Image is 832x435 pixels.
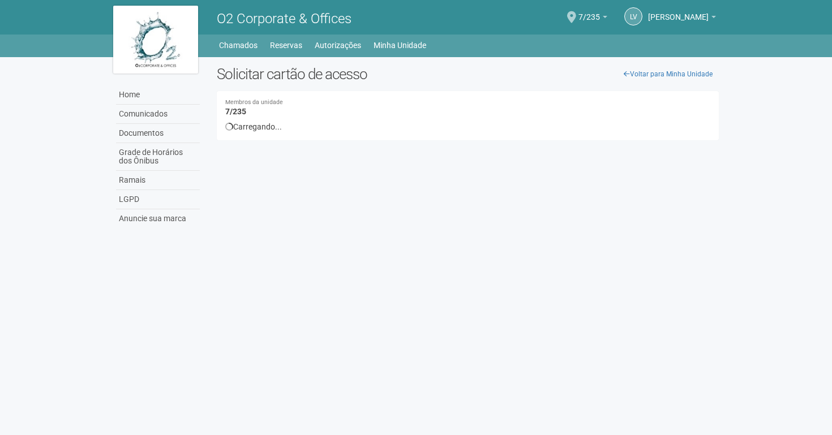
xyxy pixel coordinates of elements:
[578,2,600,21] span: 7/235
[374,37,426,53] a: Minha Unidade
[617,66,719,83] a: Voltar para Minha Unidade
[225,100,710,116] h4: 7/235
[648,14,716,23] a: [PERSON_NAME]
[116,171,200,190] a: Ramais
[624,7,642,25] a: LV
[217,66,719,83] h2: Solicitar cartão de acesso
[315,37,361,53] a: Autorizações
[116,105,200,124] a: Comunicados
[270,37,302,53] a: Reservas
[219,37,258,53] a: Chamados
[116,190,200,209] a: LGPD
[578,14,607,23] a: 7/235
[217,11,351,27] span: O2 Corporate & Offices
[225,100,710,106] small: Membros da unidade
[116,209,200,228] a: Anuncie sua marca
[648,2,709,21] span: Luciano Vasconcelos Galvão Filho
[116,124,200,143] a: Documentos
[116,143,200,171] a: Grade de Horários dos Ônibus
[113,6,198,74] img: logo.jpg
[225,122,710,132] div: Carregando...
[116,85,200,105] a: Home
